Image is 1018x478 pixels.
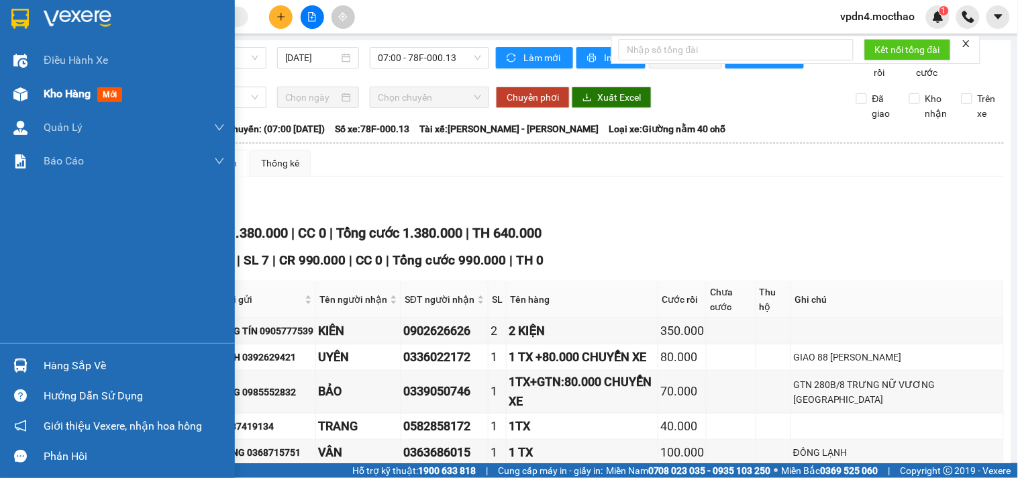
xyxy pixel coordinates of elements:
[11,58,148,77] div: 0904456009
[13,154,28,169] img: solution-icon
[405,292,474,307] span: SĐT người nhận
[509,443,656,462] div: 1 TX
[419,122,599,136] span: Tài xế: [PERSON_NAME] - [PERSON_NAME]
[269,5,293,29] button: plus
[356,252,383,268] span: CC 0
[329,225,333,241] span: |
[316,371,401,414] td: BẢO
[491,417,504,436] div: 1
[491,348,504,367] div: 1
[352,463,476,478] span: Hỗ trợ kỹ thuật:
[393,252,507,268] span: Tổng cước 990.000
[11,11,148,42] div: [GEOGRAPHIC_DATA]
[44,152,84,169] span: Báo cáo
[13,54,28,68] img: warehouse-icon
[609,122,726,136] span: Loại xe: Giường nằm 40 chỗ
[972,91,1005,121] span: Trên xe
[378,48,481,68] span: 07:00 - 78F-000.13
[509,417,656,436] div: 1TX
[793,445,1001,460] div: ĐÔNG LẠNH
[576,47,646,68] button: printerIn phơi
[597,90,641,105] span: Xuất Excel
[316,318,401,344] td: KIÊN
[986,5,1010,29] button: caret-down
[582,93,592,103] span: download
[496,87,570,108] button: Chuyển phơi
[336,225,462,241] span: Tổng cước 1.380.000
[378,87,481,107] span: Chọn chuyến
[291,225,295,241] span: |
[316,440,401,466] td: VÂN
[401,318,489,344] td: 0902626626
[44,418,202,434] span: Giới thiệu Vexere, nhận hoa hồng
[418,465,476,476] strong: 1900 633 818
[214,156,225,166] span: down
[660,382,704,401] div: 70.000
[572,87,652,108] button: downloadXuất Excel
[13,87,28,101] img: warehouse-icon
[992,11,1005,23] span: caret-down
[318,443,399,462] div: VÂN
[498,463,603,478] span: Cung cấp máy in - giấy in:
[944,466,953,475] span: copyright
[319,292,387,307] span: Tên người nhận
[888,463,890,478] span: |
[208,419,313,434] div: LY 0337419134
[316,414,401,440] td: TRANG
[496,47,573,68] button: syncLàm mới
[707,281,756,318] th: Chưa cước
[472,225,542,241] span: TH 640.000
[756,281,791,318] th: Thu hộ
[864,39,951,60] button: Kết nối tổng đài
[316,344,401,371] td: UYÊN
[821,465,878,476] strong: 0369 525 060
[587,53,599,64] span: printer
[491,443,504,462] div: 1
[962,39,971,48] span: close
[489,281,507,318] th: SL
[403,322,486,340] div: 0902626626
[44,356,225,376] div: Hàng sắp về
[14,450,27,463] span: message
[14,389,27,402] span: question-circle
[920,91,953,121] span: Kho nhận
[648,465,771,476] strong: 0708 023 035 - 0935 103 250
[523,50,562,65] span: Làm mới
[387,252,390,268] span: |
[403,382,486,401] div: 0339050746
[606,463,771,478] span: Miền Nam
[791,281,1004,318] th: Ghi chú
[157,42,293,58] div: HƯNG
[401,371,489,414] td: 0339050746
[44,119,83,136] span: Quản Lý
[279,252,346,268] span: CR 990.000
[939,6,949,15] sup: 1
[276,12,286,21] span: plus
[350,252,353,268] span: |
[318,348,399,367] div: UYÊN
[660,417,704,436] div: 40.000
[867,91,899,121] span: Đã giao
[782,463,878,478] span: Miền Bắc
[403,417,486,436] div: 0582858172
[157,11,189,26] span: Nhận:
[507,281,658,318] th: Tên hàng
[401,414,489,440] td: 0582858172
[510,252,513,268] span: |
[491,322,504,340] div: 2
[318,417,399,436] div: TRANG
[307,12,317,21] span: file-add
[509,322,656,340] div: 2 KIỆN
[932,11,944,23] img: icon-new-feature
[660,348,704,367] div: 80.000
[97,87,122,102] span: mới
[44,52,109,68] span: Điều hành xe
[44,87,91,100] span: Kho hàng
[793,350,1001,365] div: GIAO 88 [PERSON_NAME]
[298,225,326,241] span: CC 0
[491,382,504,401] div: 1
[208,350,313,365] div: QUỲNH 0392629421
[660,443,704,462] div: 100.000
[272,252,276,268] span: |
[604,50,635,65] span: In phơi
